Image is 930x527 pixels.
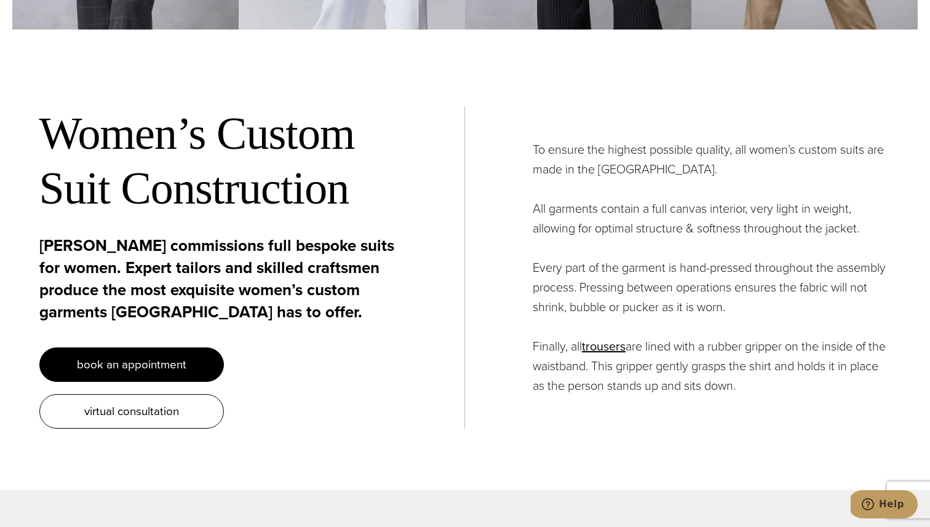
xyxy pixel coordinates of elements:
a: book an appointment [39,347,224,382]
p: [PERSON_NAME] commissions full bespoke suits for women. Expert tailors and skilled craftsmen prod... [39,234,397,323]
a: trousers [582,337,626,355]
p: All garments contain a full canvas interior, very light in weight, allowing for optimal structure... [533,199,891,238]
h2: Women’s Custom Suit Construction [39,106,397,216]
p: Every part of the garment is hand-pressed throughout the assembly process. Pressing between opera... [533,258,891,317]
span: book an appointment [77,355,186,373]
span: virtual consultation [84,402,179,420]
iframe: Opens a widget where you can chat to one of our agents [851,490,918,521]
p: Finally, all are lined with a rubber gripper on the inside of the waistband. This gripper gently ... [533,336,891,395]
p: To ensure the highest possible quality, all women’s custom suits are made in the [GEOGRAPHIC_DATA]. [533,140,891,179]
a: virtual consultation [39,394,224,429]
